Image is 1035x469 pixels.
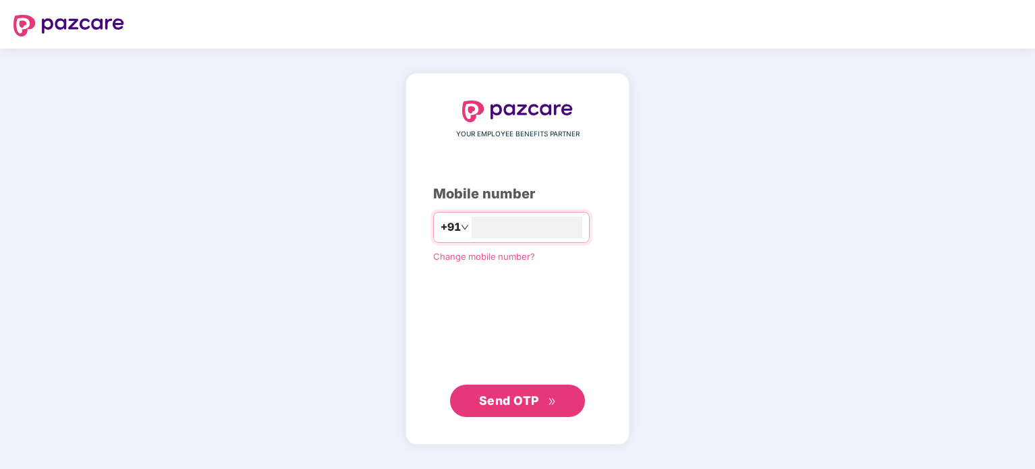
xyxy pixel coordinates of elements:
[462,101,573,122] img: logo
[433,251,535,262] a: Change mobile number?
[433,184,602,204] div: Mobile number
[479,393,539,408] span: Send OTP
[548,397,557,406] span: double-right
[461,223,469,231] span: down
[441,219,461,236] span: +91
[13,15,124,36] img: logo
[456,129,580,140] span: YOUR EMPLOYEE BENEFITS PARTNER
[450,385,585,417] button: Send OTPdouble-right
